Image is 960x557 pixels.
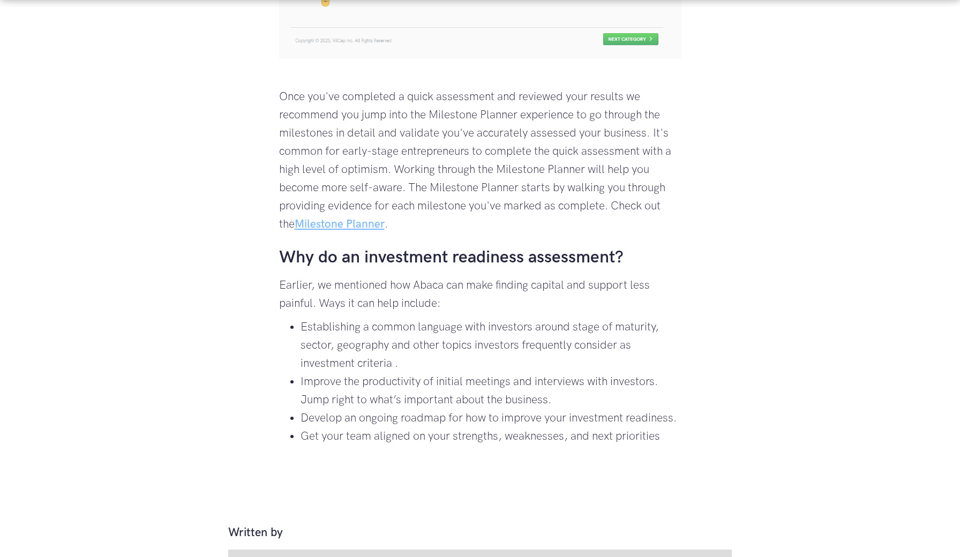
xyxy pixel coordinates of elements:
[279,88,681,234] p: Once you've completed a quick assessment and reviewed your results we recommend you jump into the...
[279,276,681,313] p: Earlier, we mentioned how Abaca can make finding capital and support less painful. Ways it can he...
[301,318,681,373] li: Establishing a common language with investors around stage of maturity, sector, geography and oth...
[301,373,681,409] li: Improve the productivity of initial meetings and interviews with investors. Jump right to what’s ...
[279,475,681,493] p: ‍
[295,217,385,231] a: Milestone Planner
[279,451,681,469] p: ‍
[301,409,681,427] li: Develop an ongoing roadmap for how to improve your investment readiness.
[279,244,681,271] h2: Why do an investment readiness assessment?
[228,525,732,541] h3: Written by
[279,64,681,82] p: ‍
[301,427,681,446] li: Get your team aligned on your strengths, weaknesses, and next priorities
